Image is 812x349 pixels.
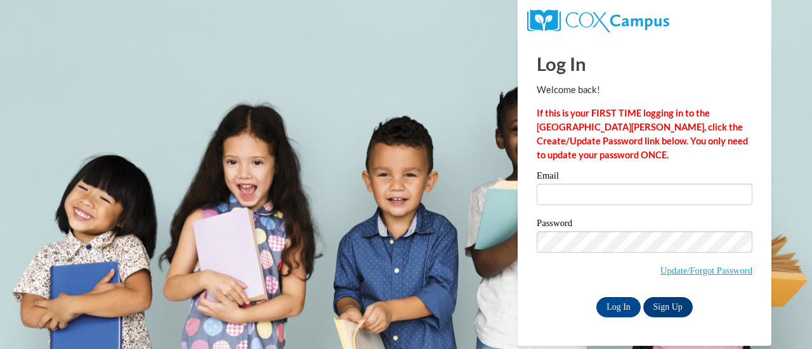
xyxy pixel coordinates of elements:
a: Sign Up [643,297,693,317]
label: Password [537,219,752,231]
label: Email [537,171,752,184]
strong: If this is your FIRST TIME logging in to the [GEOGRAPHIC_DATA][PERSON_NAME], click the Create/Upd... [537,108,748,160]
a: Update/Forgot Password [660,265,752,276]
input: Log In [596,297,641,317]
img: COX Campus [527,10,669,32]
p: Welcome back! [537,83,752,97]
h1: Log In [537,51,752,77]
